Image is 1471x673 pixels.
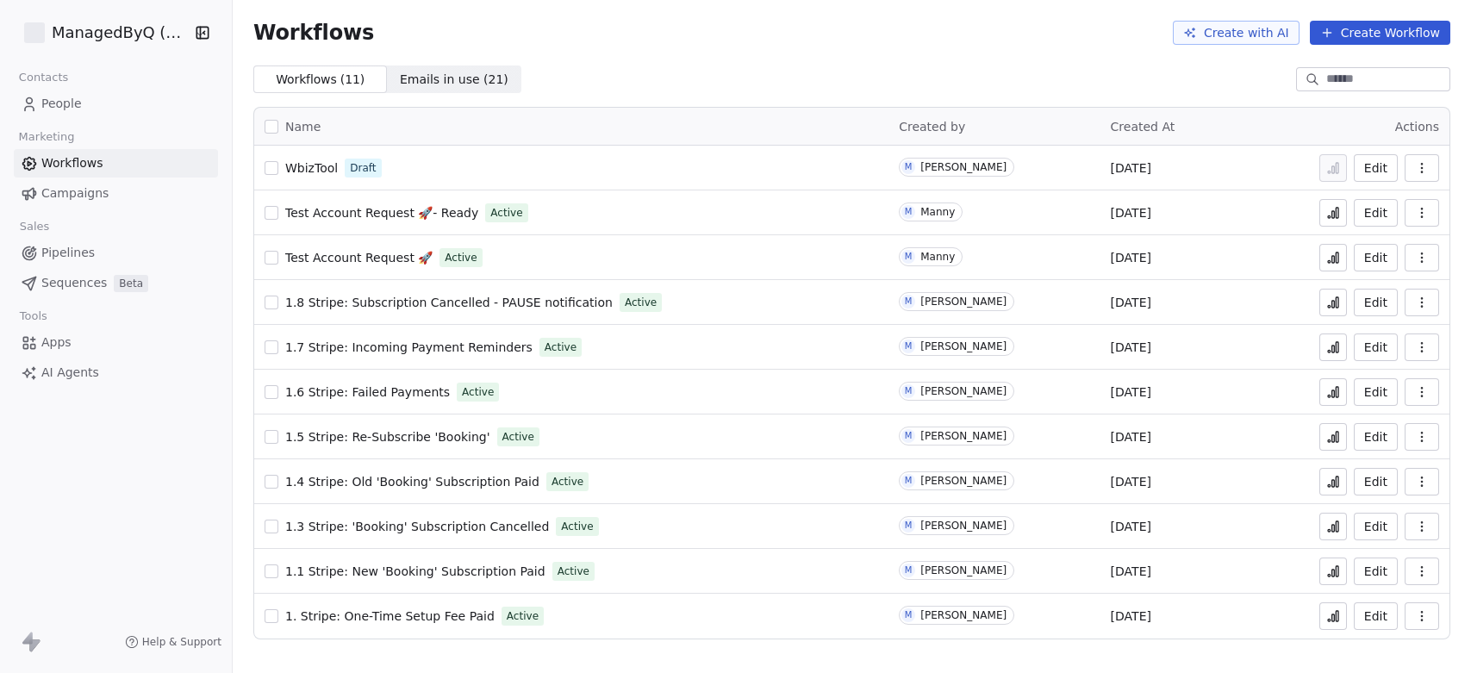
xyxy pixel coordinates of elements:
[1354,423,1398,451] a: Edit
[285,251,433,265] span: Test Account Request 🚀
[905,474,913,488] div: M
[1111,428,1151,446] span: [DATE]
[285,518,549,535] a: 1.3 Stripe: 'Booking' Subscription Cancelled
[905,205,913,219] div: M
[1111,473,1151,490] span: [DATE]
[1354,602,1398,630] button: Edit
[625,295,657,310] span: Active
[14,90,218,118] a: People
[125,635,221,649] a: Help & Support
[1111,563,1151,580] span: [DATE]
[285,294,613,311] a: 1.8 Stripe: Subscription Cancelled - PAUSE notification
[52,22,190,44] span: ManagedByQ (FZE)
[905,608,913,622] div: M
[1111,294,1151,311] span: [DATE]
[285,161,338,175] span: WbizTool
[920,340,1007,352] div: [PERSON_NAME]
[12,303,54,329] span: Tools
[1111,518,1151,535] span: [DATE]
[41,274,107,292] span: Sequences
[899,120,965,134] span: Created by
[545,340,577,355] span: Active
[445,250,477,265] span: Active
[1173,21,1300,45] button: Create with AI
[502,429,534,445] span: Active
[285,564,545,578] span: 1.1 Stripe: New 'Booking' Subscription Paid
[142,635,221,649] span: Help & Support
[41,244,95,262] span: Pipelines
[905,250,913,264] div: M
[285,249,433,266] a: Test Account Request 🚀
[285,385,450,399] span: 1.6 Stripe: Failed Payments
[905,295,913,308] div: M
[920,564,1007,576] div: [PERSON_NAME]
[285,430,490,444] span: 1.5 Stripe: Re-Subscribe 'Booking'
[285,296,613,309] span: 1.8 Stripe: Subscription Cancelled - PAUSE notification
[285,609,495,623] span: 1. Stripe: One-Time Setup Fee Paid
[1354,378,1398,406] a: Edit
[14,239,218,267] a: Pipelines
[285,428,490,446] a: 1.5 Stripe: Re-Subscribe 'Booking'
[920,251,955,263] div: Manny
[920,475,1007,487] div: [PERSON_NAME]
[1354,558,1398,585] button: Edit
[1310,21,1450,45] button: Create Workflow
[285,475,539,489] span: 1.4 Stripe: Old 'Booking' Subscription Paid
[561,519,593,534] span: Active
[253,21,374,45] span: Workflows
[1354,244,1398,271] button: Edit
[920,206,955,218] div: Manny
[14,358,218,387] a: AI Agents
[14,149,218,178] a: Workflows
[41,364,99,382] span: AI Agents
[114,275,148,292] span: Beta
[490,205,522,221] span: Active
[920,430,1007,442] div: [PERSON_NAME]
[920,296,1007,308] div: [PERSON_NAME]
[920,161,1007,173] div: [PERSON_NAME]
[920,609,1007,621] div: [PERSON_NAME]
[1111,383,1151,401] span: [DATE]
[21,18,184,47] button: ManagedByQ (FZE)
[14,179,218,208] a: Campaigns
[285,563,545,580] a: 1.1 Stripe: New 'Booking' Subscription Paid
[41,184,109,203] span: Campaigns
[1395,120,1439,134] span: Actions
[1111,339,1151,356] span: [DATE]
[905,519,913,533] div: M
[285,608,495,625] a: 1. Stripe: One-Time Setup Fee Paid
[920,520,1007,532] div: [PERSON_NAME]
[462,384,494,400] span: Active
[11,124,82,150] span: Marketing
[905,384,913,398] div: M
[285,118,321,136] span: Name
[1354,199,1398,227] button: Edit
[1111,159,1151,177] span: [DATE]
[905,564,913,577] div: M
[507,608,539,624] span: Active
[285,159,338,177] a: WbizTool
[1111,204,1151,221] span: [DATE]
[1354,468,1398,495] button: Edit
[285,520,549,533] span: 1.3 Stripe: 'Booking' Subscription Cancelled
[350,160,376,176] span: Draft
[1354,513,1398,540] button: Edit
[285,340,533,354] span: 1.7 Stripe: Incoming Payment Reminders
[558,564,589,579] span: Active
[285,383,450,401] a: 1.6 Stripe: Failed Payments
[1111,120,1175,134] span: Created At
[552,474,583,489] span: Active
[905,429,913,443] div: M
[12,214,57,240] span: Sales
[41,154,103,172] span: Workflows
[285,473,539,490] a: 1.4 Stripe: Old 'Booking' Subscription Paid
[1354,154,1398,182] button: Edit
[285,204,478,221] a: Test Account Request 🚀- Ready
